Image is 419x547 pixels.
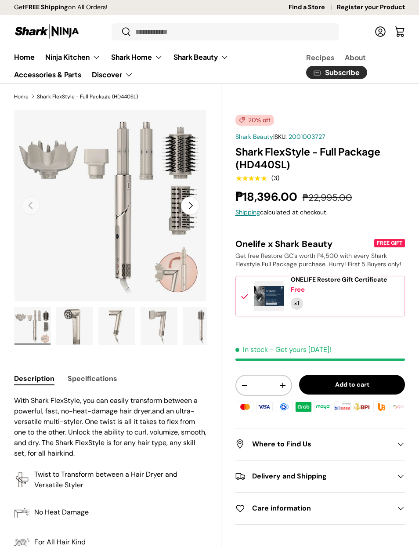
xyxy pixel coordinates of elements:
[275,133,287,141] span: SKU:
[14,48,35,65] a: Home
[372,400,391,413] img: ubp
[99,308,135,344] img: Shark FlexStyle - Full Package (HD440SL)
[235,503,391,514] h2: Care information
[111,48,163,66] a: Shark Home
[274,400,293,413] img: gcash
[14,94,29,99] a: Home
[45,48,101,66] a: Ninja Kitchen
[303,192,352,204] s: ₱22,995.00
[87,66,138,83] summary: Discover
[391,400,411,413] img: qrph
[313,400,332,413] img: maya
[235,460,405,492] summary: Delivery and Shipping
[34,507,89,518] p: No Heat Damage
[14,308,51,344] img: shark-flexstyle-full-package-what's-in-the-box-full-view-sharkninja-philippines
[68,369,117,388] button: Specifications
[345,49,366,66] a: About
[273,133,325,141] span: |
[40,48,106,66] summary: Ninja Kitchen
[235,471,391,482] h2: Delivery and Shipping
[235,439,391,449] h2: Where to Find Us
[337,3,405,12] a: Register your Product
[235,115,274,126] span: 20% off
[289,133,325,141] a: 2001003727
[14,3,108,12] p: Get on All Orders!
[173,48,229,66] a: Shark Beauty
[235,145,405,171] h1: Shark FlexStyle - Full Package (HD440SL)
[255,400,274,413] img: visa
[325,69,360,76] span: Subscribe
[235,189,300,204] strong: ₱18,396.00
[14,23,80,40] img: Shark Ninja Philippines
[14,109,207,348] media-gallery: Gallery Viewer
[235,208,260,216] a: Shipping
[235,252,401,268] span: Get free Restore GC's worth P4,500 with every Shark Flexstyle Full Package purchase. Hurry! First...
[299,375,405,395] button: Add to cart
[235,428,405,460] summary: Where to Find Us
[291,276,387,283] a: ONELIFE Restore Gift Certificate
[291,297,303,310] div: Quantity
[235,133,273,141] a: Shark Beauty
[106,48,168,66] summary: Shark Home
[168,48,234,66] summary: Shark Beauty
[235,400,255,413] img: master
[14,48,285,83] nav: Primary
[306,66,367,80] a: Subscribe
[352,400,372,413] img: bpi
[14,66,81,83] a: Accessories & Parts
[235,345,268,354] span: In stock
[183,308,219,344] img: Shark FlexStyle - Full Package (HD440SL)
[34,469,207,490] p: Twist to Transform between a Hair Dryer and Versatile Styler
[235,174,267,182] div: 5.0 out of 5.0 stars
[141,308,177,344] img: shark-flexstyle-esential-package-air-drying-with-styling-concentrator-unit-left-side-view-sharkni...
[92,66,133,83] a: Discover
[374,239,405,247] div: FREE GIFT
[270,345,331,354] p: - Get yours [DATE]!
[14,395,207,459] p: With Shark FlexStyle, you can easily transform between a powerful, fast, no-heat-damage hair drye...
[294,400,313,413] img: grabpay
[271,175,279,181] div: (3)
[291,275,387,283] span: ONELIFE Restore Gift Certificate
[289,3,337,12] a: Find a Store
[57,308,93,344] img: shark-flexstyle-esential-package-air-drying-unit-full-view-sharkninja-philippines
[333,400,352,413] img: billease
[235,174,267,183] span: ★★★★★
[25,3,68,11] strong: FREE Shipping
[235,493,405,524] summary: Care information
[306,49,334,66] a: Recipes
[235,208,405,217] div: calculated at checkout.
[14,369,54,388] button: Description
[37,94,138,99] a: Shark FlexStyle - Full Package (HD440SL)
[285,48,405,83] nav: Secondary
[235,238,372,250] div: Onelife x Shark Beauty
[14,93,221,101] nav: Breadcrumbs
[291,285,305,294] div: Free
